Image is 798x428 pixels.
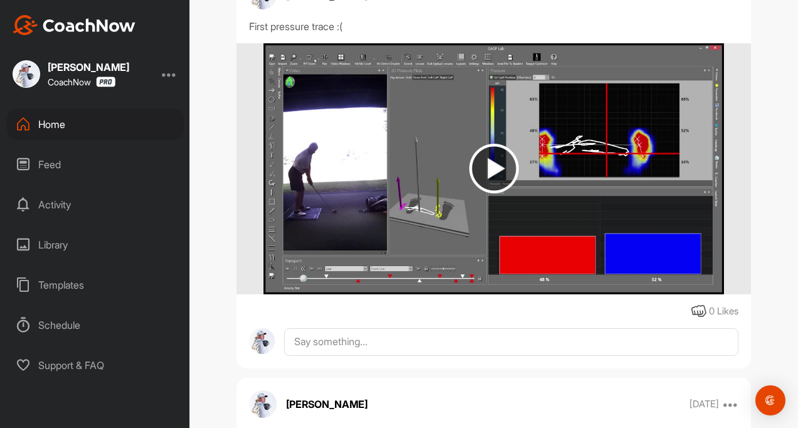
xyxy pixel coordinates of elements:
img: avatar [249,390,277,418]
div: First pressure trace :( [249,19,738,34]
img: CoachNow [13,15,136,35]
img: square_687b26beff6f1ed37a99449b0911618e.jpg [13,60,40,88]
p: [DATE] [689,398,719,410]
img: play [469,144,519,193]
div: Home [7,109,184,140]
img: CoachNow Pro [96,77,115,87]
div: [PERSON_NAME] [48,62,129,72]
img: avatar [249,328,275,354]
div: Open Intercom Messenger [755,385,785,415]
div: Support & FAQ [7,350,184,381]
div: Library [7,229,184,260]
div: 0 Likes [709,304,738,319]
div: CoachNow [48,77,115,87]
div: Templates [7,269,184,301]
p: [PERSON_NAME] [286,397,368,412]
img: media [263,43,724,294]
div: Feed [7,149,184,180]
div: Schedule [7,309,184,341]
div: Activity [7,189,184,220]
